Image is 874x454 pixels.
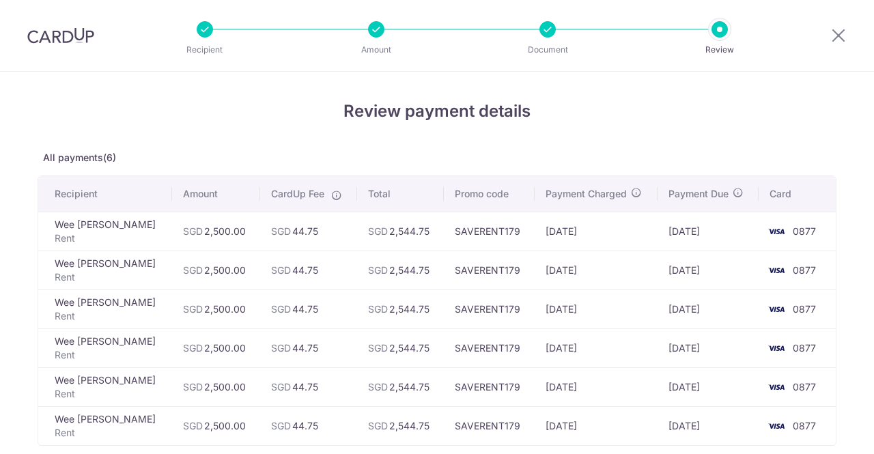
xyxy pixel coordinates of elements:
td: 2,544.75 [357,406,444,445]
span: SGD [183,264,203,276]
td: Wee [PERSON_NAME] [38,251,172,289]
td: 2,500.00 [172,406,260,445]
td: [DATE] [658,406,759,445]
p: Rent [55,348,161,362]
td: SAVERENT179 [444,289,535,328]
td: [DATE] [658,328,759,367]
span: SGD [271,342,291,354]
td: [DATE] [658,367,759,406]
td: 44.75 [260,328,357,367]
p: All payments(6) [38,151,836,165]
td: 44.75 [260,212,357,251]
th: Card [759,176,836,212]
span: CardUp Fee [271,187,324,201]
p: Document [497,43,598,57]
td: 2,544.75 [357,251,444,289]
span: SGD [368,342,388,354]
td: [DATE] [535,212,658,251]
img: <span class="translation_missing" title="translation missing: en.account_steps.new_confirm_form.b... [763,379,790,395]
td: [DATE] [535,289,658,328]
span: SGD [368,420,388,431]
td: 2,500.00 [172,212,260,251]
td: 2,544.75 [357,367,444,406]
p: Recipient [154,43,255,57]
td: SAVERENT179 [444,367,535,406]
td: SAVERENT179 [444,212,535,251]
span: 0877 [793,225,816,237]
td: [DATE] [535,328,658,367]
span: 0877 [793,342,816,354]
td: 44.75 [260,406,357,445]
td: SAVERENT179 [444,406,535,445]
span: SGD [368,225,388,237]
span: Payment Due [668,187,729,201]
td: 2,500.00 [172,328,260,367]
td: Wee [PERSON_NAME] [38,212,172,251]
span: SGD [271,303,291,315]
td: 2,544.75 [357,328,444,367]
td: [DATE] [658,289,759,328]
td: [DATE] [658,251,759,289]
th: Promo code [444,176,535,212]
img: <span class="translation_missing" title="translation missing: en.account_steps.new_confirm_form.b... [763,262,790,279]
p: Rent [55,231,161,245]
p: Rent [55,270,161,284]
span: SGD [271,225,291,237]
td: SAVERENT179 [444,328,535,367]
span: 0877 [793,381,816,393]
p: Rent [55,309,161,323]
span: SGD [271,420,291,431]
span: SGD [183,381,203,393]
span: SGD [368,381,388,393]
td: 2,544.75 [357,212,444,251]
span: SGD [368,264,388,276]
td: 44.75 [260,251,357,289]
td: 2,544.75 [357,289,444,328]
span: SGD [271,264,291,276]
td: 44.75 [260,289,357,328]
td: SAVERENT179 [444,251,535,289]
td: Wee [PERSON_NAME] [38,406,172,445]
span: 0877 [793,264,816,276]
td: 44.75 [260,367,357,406]
span: 0877 [793,303,816,315]
td: Wee [PERSON_NAME] [38,328,172,367]
td: 2,500.00 [172,251,260,289]
td: [DATE] [535,406,658,445]
th: Recipient [38,176,172,212]
img: <span class="translation_missing" title="translation missing: en.account_steps.new_confirm_form.b... [763,223,790,240]
p: Rent [55,387,161,401]
td: [DATE] [535,251,658,289]
span: SGD [183,303,203,315]
span: SGD [183,420,203,431]
span: SGD [271,381,291,393]
p: Rent [55,426,161,440]
span: SGD [183,225,203,237]
span: SGD [183,342,203,354]
h4: Review payment details [38,99,836,124]
td: [DATE] [658,212,759,251]
span: Payment Charged [546,187,627,201]
td: 2,500.00 [172,367,260,406]
td: 2,500.00 [172,289,260,328]
img: <span class="translation_missing" title="translation missing: en.account_steps.new_confirm_form.b... [763,418,790,434]
img: CardUp [27,27,94,44]
p: Amount [326,43,427,57]
td: [DATE] [535,367,658,406]
th: Amount [172,176,260,212]
img: <span class="translation_missing" title="translation missing: en.account_steps.new_confirm_form.b... [763,340,790,356]
th: Total [357,176,444,212]
span: SGD [368,303,388,315]
img: <span class="translation_missing" title="translation missing: en.account_steps.new_confirm_form.b... [763,301,790,317]
p: Review [669,43,770,57]
td: Wee [PERSON_NAME] [38,367,172,406]
td: Wee [PERSON_NAME] [38,289,172,328]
